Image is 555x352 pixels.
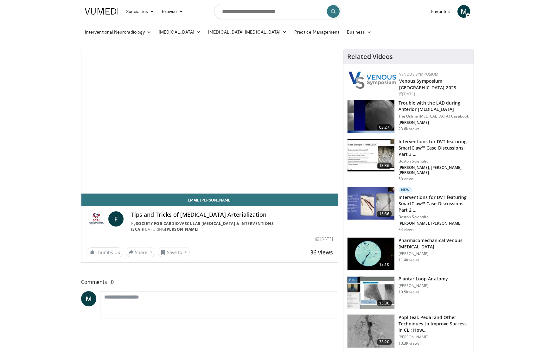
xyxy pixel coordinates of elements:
[86,211,106,227] img: Society for Cardiovascular Angiography & Interventions (SCAI)
[204,26,290,38] a: [MEDICAL_DATA] [MEDICAL_DATA]
[348,315,394,348] img: T6d-rUZNqcn4uJqH4xMDoxOjBrO-I4W8.150x105_q85_crop-smart_upscale.jpg
[399,72,439,77] a: Venous Symposium
[126,247,155,257] button: Share
[399,283,448,288] p: [PERSON_NAME]
[347,138,470,182] a: 13:36 Interventions for DVT featuring SmartClaw™ Case Discussions: Part 3 … Boston Scientific [PE...
[377,163,392,169] span: 13:36
[348,187,394,220] img: c9201aff-c63c-4c30-aa18-61314b7b000e.150x105_q85_crop-smart_upscale.jpg
[399,290,419,295] p: 10.5K views
[347,314,470,348] a: 33:20 Popliteal, Pedal and Other Techniques to Improve Success in CLI: How… [PERSON_NAME] 10.3K v...
[81,278,338,286] span: Comments 0
[347,276,470,309] a: 15:30 Plantar Loop Anatomy [PERSON_NAME] 10.5K views
[377,339,392,345] span: 33:20
[343,26,375,38] a: Business
[457,5,470,18] a: M
[155,26,204,38] a: [MEDICAL_DATA]
[348,72,396,89] img: 38765b2d-a7cd-4379-b3f3-ae7d94ee6307.png.150x105_q85_autocrop_double_scale_upscale_version-0.2.png
[290,26,343,38] a: Practice Management
[377,300,392,306] span: 15:30
[348,276,394,309] img: 442ddc85-cc57-4e12-8543-4f99bfe26e46.150x105_q85_crop-smart_upscale.jpg
[399,78,456,91] a: Venous Symposium [GEOGRAPHIC_DATA] 2025
[399,100,470,112] h3: Trouble with the LAD during Anterior [MEDICAL_DATA]
[399,221,470,226] p: [PERSON_NAME], [PERSON_NAME]
[399,214,470,220] p: Boston Scientific
[108,211,124,227] a: F
[348,238,394,271] img: 2a48c003-e98e-48d3-b35d-cd884c9ceb83.150x105_q85_crop-smart_upscale.jpg
[81,194,338,206] a: Email [PERSON_NAME]
[348,100,394,133] img: ABqa63mjaT9QMpl35hMDoxOmtxO3TYNt_2.150x105_q85_crop-smart_upscale.jpg
[399,341,419,346] p: 10.3K views
[131,221,333,232] div: By FEATURING
[399,194,470,213] h3: Interventions for DVT featuring SmartClaw™ Case Discussions: Part 2 …
[81,26,155,38] a: Interventional Neuroradiology
[81,49,338,194] video-js: Video Player
[86,247,123,257] a: Thumbs Up
[399,176,414,182] p: 50 views
[377,211,392,217] span: 15:36
[131,221,274,232] a: Society for Cardiovascular [MEDICAL_DATA] & Interventions (SCAI)
[158,5,187,18] a: Browse
[347,100,470,133] a: 03:27 Trouble with the LAD during Anterior [MEDICAL_DATA] The Online [MEDICAL_DATA] Casebook [PER...
[316,236,333,242] div: [DATE]
[347,187,470,232] a: 15:36 New Interventions for DVT featuring SmartClaw™ Case Discussions: Part 2 … Boston Scientific...
[165,227,199,232] a: [PERSON_NAME]
[427,5,454,18] a: Favorites
[399,258,419,263] p: 11.4K views
[85,8,118,15] img: VuMedi Logo
[347,237,470,271] a: 18:10 Pharmacomechanical Venous [MEDICAL_DATA] [PERSON_NAME] 11.4K views
[158,247,190,257] button: Save to
[377,261,392,268] span: 18:10
[348,139,394,172] img: c7c8053f-07ab-4f92-a446-8a4fb167e281.150x105_q85_crop-smart_upscale.jpg
[214,4,341,19] input: Search topics, interventions
[399,126,419,131] p: 23.6K views
[399,187,412,193] p: New
[347,53,393,61] h4: Related Videos
[399,159,470,164] p: Boston Scientific
[399,138,470,157] h3: Interventions for DVT featuring SmartClaw™ Case Discussions: Part 3 …
[399,91,469,97] div: [DATE]
[399,276,448,282] h3: Plantar Loop Anatomy
[399,335,470,340] p: [PERSON_NAME]
[310,248,333,256] span: 36 views
[399,237,470,250] h3: Pharmacomechanical Venous [MEDICAL_DATA]
[399,120,470,125] p: [PERSON_NAME]
[399,227,414,232] p: 34 views
[399,114,470,119] p: The Online [MEDICAL_DATA] Casebook
[122,5,158,18] a: Specialties
[377,124,392,131] span: 03:27
[131,211,333,218] h4: Tips and Tricks of [MEDICAL_DATA] Arterialization
[81,291,96,306] a: M
[399,314,470,333] h3: Popliteal, Pedal and Other Techniques to Improve Success in CLI: How…
[399,165,470,175] p: [PERSON_NAME], [PERSON_NAME], [PERSON_NAME]
[399,251,470,256] p: [PERSON_NAME]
